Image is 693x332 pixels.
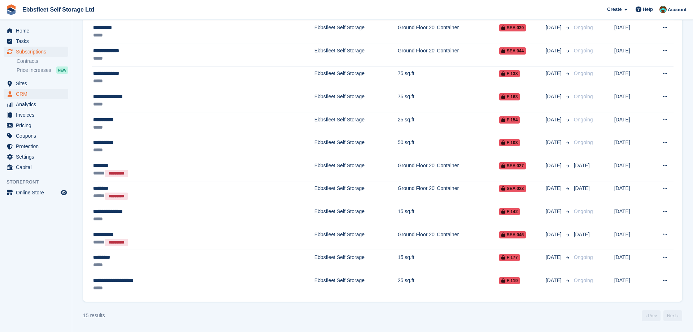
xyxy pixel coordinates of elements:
[614,89,649,112] td: [DATE]
[60,188,68,197] a: Preview store
[314,135,398,158] td: Ebbsfleet Self Storage
[4,120,68,130] a: menu
[574,48,593,53] span: Ongoing
[499,70,520,77] span: F 138
[83,312,105,319] div: 15 results
[614,250,649,273] td: [DATE]
[4,110,68,120] a: menu
[17,58,68,65] a: Contracts
[499,93,520,100] span: F 163
[4,131,68,141] a: menu
[398,20,499,43] td: Ground Floor 20' Container
[314,112,398,135] td: Ebbsfleet Self Storage
[614,43,649,66] td: [DATE]
[546,70,563,77] span: [DATE]
[499,185,526,192] span: SEA 023
[614,66,649,89] td: [DATE]
[4,141,68,151] a: menu
[398,250,499,273] td: 15 sq.ft
[499,116,520,124] span: F 154
[546,24,563,31] span: [DATE]
[314,250,398,273] td: Ebbsfleet Self Storage
[56,66,68,74] div: NEW
[4,152,68,162] a: menu
[398,112,499,135] td: 25 sq.ft
[663,310,682,321] a: Next
[614,273,649,296] td: [DATE]
[546,162,563,169] span: [DATE]
[6,178,72,186] span: Storefront
[17,66,68,74] a: Price increases NEW
[546,47,563,55] span: [DATE]
[574,117,593,122] span: Ongoing
[574,277,593,283] span: Ongoing
[574,232,590,237] span: [DATE]
[4,99,68,109] a: menu
[16,47,59,57] span: Subscriptions
[19,4,97,16] a: Ebbsfleet Self Storage Ltd
[546,277,563,284] span: [DATE]
[546,208,563,215] span: [DATE]
[4,26,68,36] a: menu
[314,43,398,66] td: Ebbsfleet Self Storage
[574,139,593,145] span: Ongoing
[546,231,563,238] span: [DATE]
[314,227,398,250] td: Ebbsfleet Self Storage
[614,135,649,158] td: [DATE]
[574,254,593,260] span: Ongoing
[614,204,649,227] td: [DATE]
[640,310,684,321] nav: Page
[398,181,499,204] td: Ground Floor 20' Container
[398,227,499,250] td: Ground Floor 20' Container
[398,43,499,66] td: Ground Floor 20' Container
[398,273,499,296] td: 25 sq.ft
[614,112,649,135] td: [DATE]
[546,116,563,124] span: [DATE]
[398,66,499,89] td: 75 sq.ft
[398,89,499,112] td: 75 sq.ft
[398,158,499,181] td: Ground Floor 20' Container
[314,66,398,89] td: Ebbsfleet Self Storage
[546,93,563,100] span: [DATE]
[614,227,649,250] td: [DATE]
[314,20,398,43] td: Ebbsfleet Self Storage
[574,185,590,191] span: [DATE]
[398,204,499,227] td: 15 sq.ft
[314,89,398,112] td: Ebbsfleet Self Storage
[546,185,563,192] span: [DATE]
[4,36,68,46] a: menu
[16,141,59,151] span: Protection
[574,163,590,168] span: [DATE]
[574,94,593,99] span: Ongoing
[16,152,59,162] span: Settings
[499,231,526,238] span: SEA 046
[659,6,667,13] img: George Spring
[16,78,59,89] span: Sites
[607,6,622,13] span: Create
[4,162,68,172] a: menu
[642,310,661,321] a: Previous
[614,20,649,43] td: [DATE]
[16,187,59,198] span: Online Store
[4,89,68,99] a: menu
[4,78,68,89] a: menu
[4,187,68,198] a: menu
[499,254,520,261] span: F 177
[546,139,563,146] span: [DATE]
[574,25,593,30] span: Ongoing
[16,120,59,130] span: Pricing
[499,24,526,31] span: SEA 039
[6,4,17,15] img: stora-icon-8386f47178a22dfd0bd8f6a31ec36ba5ce8667c1dd55bd0f319d3a0aa187defe.svg
[314,273,398,296] td: Ebbsfleet Self Storage
[499,139,520,146] span: F 103
[16,162,59,172] span: Capital
[614,158,649,181] td: [DATE]
[499,47,526,55] span: SEA 044
[16,89,59,99] span: CRM
[499,162,526,169] span: SEA 027
[398,135,499,158] td: 50 sq.ft
[17,67,51,74] span: Price increases
[314,204,398,227] td: Ebbsfleet Self Storage
[614,181,649,204] td: [DATE]
[574,208,593,214] span: Ongoing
